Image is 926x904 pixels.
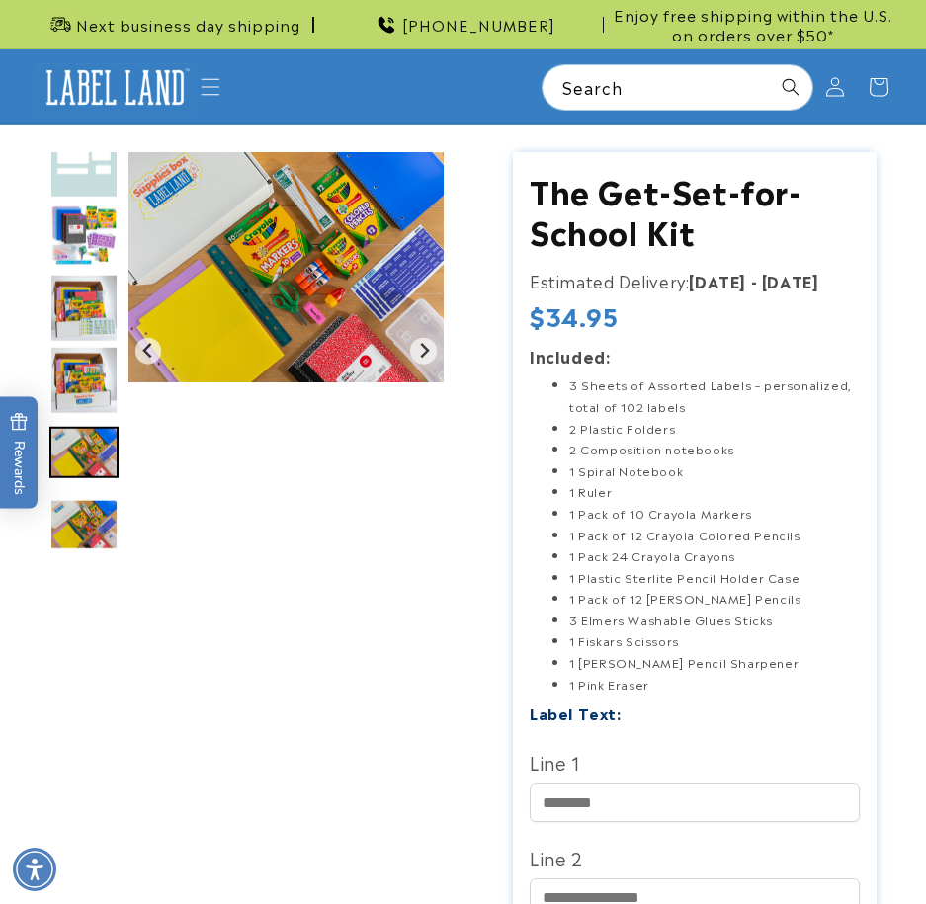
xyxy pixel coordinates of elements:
img: null [49,274,119,343]
li: 2 Composition notebooks [569,439,860,460]
a: Label Land [30,55,201,119]
li: 1 Plastic Sterlite Pencil Holder Case [569,567,860,589]
span: $34.95 [530,300,619,331]
li: 1 Pack of 12 [PERSON_NAME] Pencils [569,588,860,610]
li: 1 [PERSON_NAME] Pencil Sharpener [569,652,860,674]
li: 1 Fiskars Scissors [569,630,860,652]
button: Previous slide [135,338,162,365]
label: Label Text: [530,701,622,724]
div: Go to slide 2 [49,129,119,199]
strong: Included: [530,344,610,368]
div: Go to slide 4 [49,274,119,343]
label: Line 2 [530,842,860,873]
li: 3 Elmers Washable Glues Sticks [569,610,860,631]
button: Search [769,65,812,109]
li: 1 Pack of 10 Crayola Markers [569,503,860,525]
button: Next slide [410,338,437,365]
strong: [DATE] [689,269,746,292]
p: Estimated Delivery: [530,267,860,295]
div: Go to slide 6 [49,418,119,487]
li: 1 Pack of 12 Crayola Colored Pencils [569,525,860,546]
summary: Menu [189,65,232,109]
div: Go to slide 3 [49,202,119,271]
h1: The Get-Set-for-School Kit [530,170,860,252]
img: null [49,427,119,478]
img: Label Land [38,63,194,112]
li: 1 Ruler [569,481,860,503]
li: 2 Plastic Folders [569,418,860,440]
div: Go to slide 5 [49,346,119,415]
span: Rewards [10,412,29,494]
span: Enjoy free shipping within the U.S. on orders over $50* [612,5,894,43]
div: Go to slide 7 [49,490,119,559]
li: 1 Spiral Notebook [569,460,860,482]
img: null [49,499,119,551]
li: 1 Pink Eraser [569,674,860,696]
strong: [DATE] [762,269,819,292]
span: Next business day shipping [76,15,300,35]
label: Line 1 [530,746,860,778]
img: null [49,346,119,415]
span: [PHONE_NUMBER] [402,15,555,35]
img: null [49,129,119,199]
li: 3 Sheets of Assorted Labels – personalized, total of 102 labels [569,374,860,417]
media-gallery: Gallery Viewer [49,152,463,559]
li: 1 Pack 24 Crayola Crayons [569,545,860,567]
strong: - [751,269,758,292]
img: null [49,202,119,271]
div: Accessibility Menu [13,848,56,891]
